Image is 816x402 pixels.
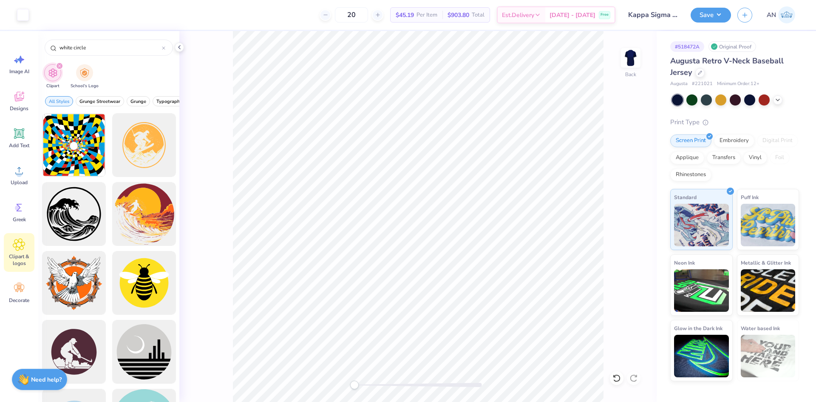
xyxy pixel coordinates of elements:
[743,151,767,164] div: Vinyl
[156,98,182,105] span: Typography
[335,7,368,23] input: – –
[691,8,731,23] button: Save
[778,6,795,23] img: Arlo Noche
[670,168,711,181] div: Rhinestones
[670,56,784,77] span: Augusta Retro V-Neck Baseball Jersey
[44,64,61,89] div: filter for Clipart
[472,11,484,20] span: Total
[714,134,754,147] div: Embroidery
[416,11,437,20] span: Per Item
[13,216,26,223] span: Greek
[692,80,713,88] span: # 221021
[741,258,791,267] span: Metallic & Glitter Ink
[622,6,684,23] input: Untitled Design
[741,269,796,312] img: Metallic & Glitter Ink
[674,324,722,333] span: Glow in the Dark Ink
[71,64,99,89] div: filter for School's Logo
[71,64,99,89] button: filter button
[670,151,704,164] div: Applique
[674,258,695,267] span: Neon Ink
[707,151,741,164] div: Transfers
[757,134,798,147] div: Digital Print
[674,335,729,377] img: Glow in the Dark Ink
[46,83,59,89] span: Clipart
[153,96,186,106] button: filter button
[44,64,61,89] button: filter button
[763,6,799,23] a: AN
[674,204,729,246] img: Standard
[45,96,73,106] button: filter button
[741,335,796,377] img: Water based Ink
[741,204,796,246] img: Puff Ink
[670,41,704,52] div: # 518472A
[550,11,595,20] span: [DATE] - [DATE]
[9,297,29,304] span: Decorate
[448,11,469,20] span: $903.80
[396,11,414,20] span: $45.19
[10,105,28,112] span: Designs
[767,10,776,20] span: AN
[350,381,359,389] div: Accessibility label
[48,68,58,78] img: Clipart Image
[708,41,756,52] div: Original Proof
[622,49,639,66] img: Back
[71,83,99,89] span: School's Logo
[670,134,711,147] div: Screen Print
[127,96,150,106] button: filter button
[9,142,29,149] span: Add Text
[625,71,636,78] div: Back
[717,80,759,88] span: Minimum Order: 12 +
[130,98,146,105] span: Grunge
[9,68,29,75] span: Image AI
[502,11,534,20] span: Est. Delivery
[11,179,28,186] span: Upload
[76,96,124,106] button: filter button
[674,193,697,202] span: Standard
[770,151,790,164] div: Foil
[741,324,780,333] span: Water based Ink
[670,80,688,88] span: Augusta
[80,68,89,78] img: School's Logo Image
[741,193,759,202] span: Puff Ink
[674,269,729,312] img: Neon Ink
[79,98,120,105] span: Grunge Streetwear
[59,43,162,52] input: Try "Stars"
[49,98,69,105] span: All Styles
[601,12,609,18] span: Free
[31,376,62,384] strong: Need help?
[5,253,33,267] span: Clipart & logos
[670,117,799,127] div: Print Type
